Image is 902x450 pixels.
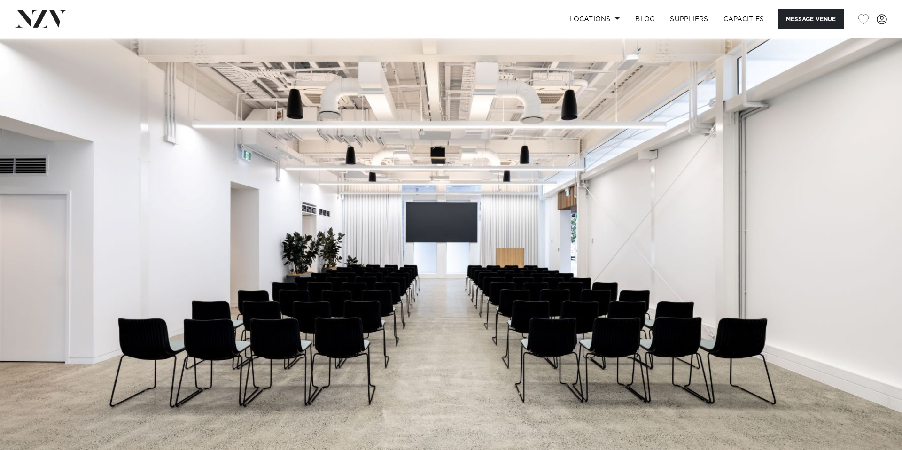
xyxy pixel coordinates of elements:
[778,9,844,29] button: Message Venue
[15,10,66,27] img: nzv-logo.png
[662,9,715,29] a: SUPPLIERS
[562,9,628,29] a: Locations
[628,9,662,29] a: BLOG
[716,9,772,29] a: Capacities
